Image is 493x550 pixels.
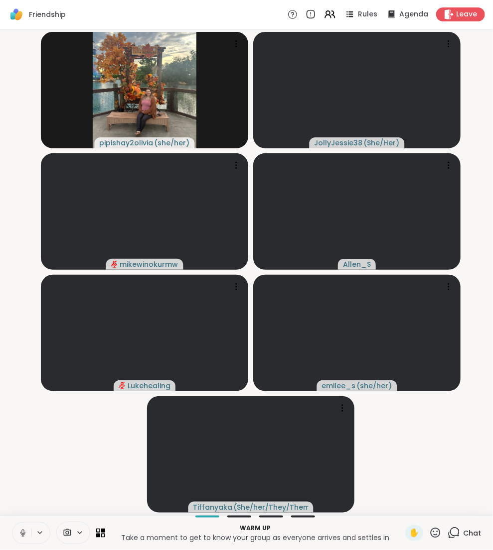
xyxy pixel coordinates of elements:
[120,259,178,269] span: mikewinokurmw
[93,32,196,148] img: pipishay2olivia
[234,502,309,512] span: ( She/her/They/Them )
[364,138,400,148] span: ( She/Her )
[322,381,356,391] span: emilee_s
[155,138,190,148] span: ( she/her )
[128,381,170,391] span: Lukehealing
[119,382,126,389] span: audio-muted
[29,9,66,19] span: Friendship
[100,138,154,148] span: pipishay2olivia
[111,533,399,543] p: Take a moment to get to know your group as everyone arrives and settles in
[357,381,392,391] span: ( she/her )
[8,6,25,23] img: ShareWell Logomark
[111,261,118,268] span: audio-muted
[409,527,419,539] span: ✋
[315,138,363,148] span: JollyJessie38
[358,9,377,19] span: Rules
[111,524,399,533] p: Warm up
[399,9,428,19] span: Agenda
[456,9,477,19] span: Leave
[193,502,233,512] span: Tiffanyaka
[463,528,481,538] span: Chat
[343,259,371,269] span: Allen_S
